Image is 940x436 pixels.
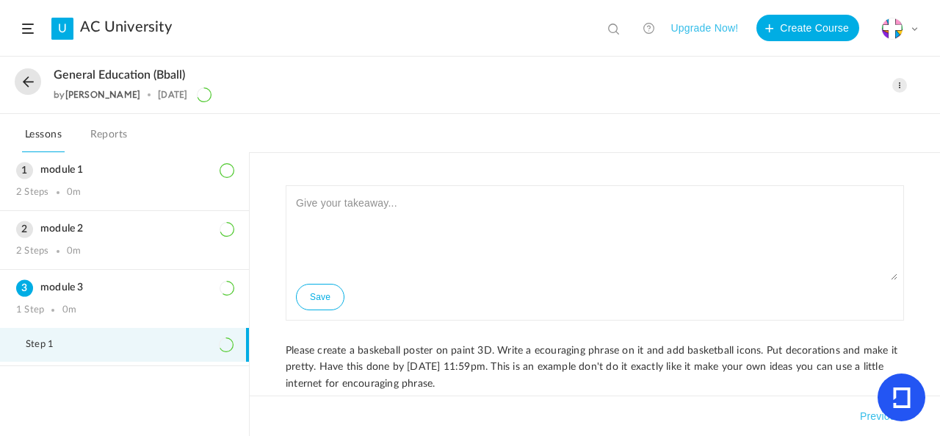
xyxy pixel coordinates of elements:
[65,89,141,100] a: [PERSON_NAME]
[80,18,172,36] a: AC University
[857,407,904,425] button: Previous
[54,90,140,100] div: by
[54,68,185,82] span: general education (bball)
[756,15,859,41] button: Create Course
[87,125,131,153] a: Reports
[16,187,48,199] div: 2 Steps
[158,90,187,100] div: [DATE]
[16,164,233,176] h3: module 1
[882,18,903,39] img: cross-mosaek.png
[16,282,233,294] h3: module 3
[22,125,65,153] a: Lessons
[62,304,76,316] div: 0m
[16,223,233,235] h3: module 2
[16,246,48,257] div: 2 Steps
[51,18,73,40] a: U
[26,339,72,351] span: Step 1
[670,15,738,41] button: Upgrade Now!
[67,187,81,199] div: 0m
[67,246,81,257] div: 0m
[16,304,44,316] div: 1 Step
[296,284,344,310] button: Save
[286,343,904,392] p: Please create a baskeball poster on paint 3D. Write a ecouraging phrase on it and add basketball ...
